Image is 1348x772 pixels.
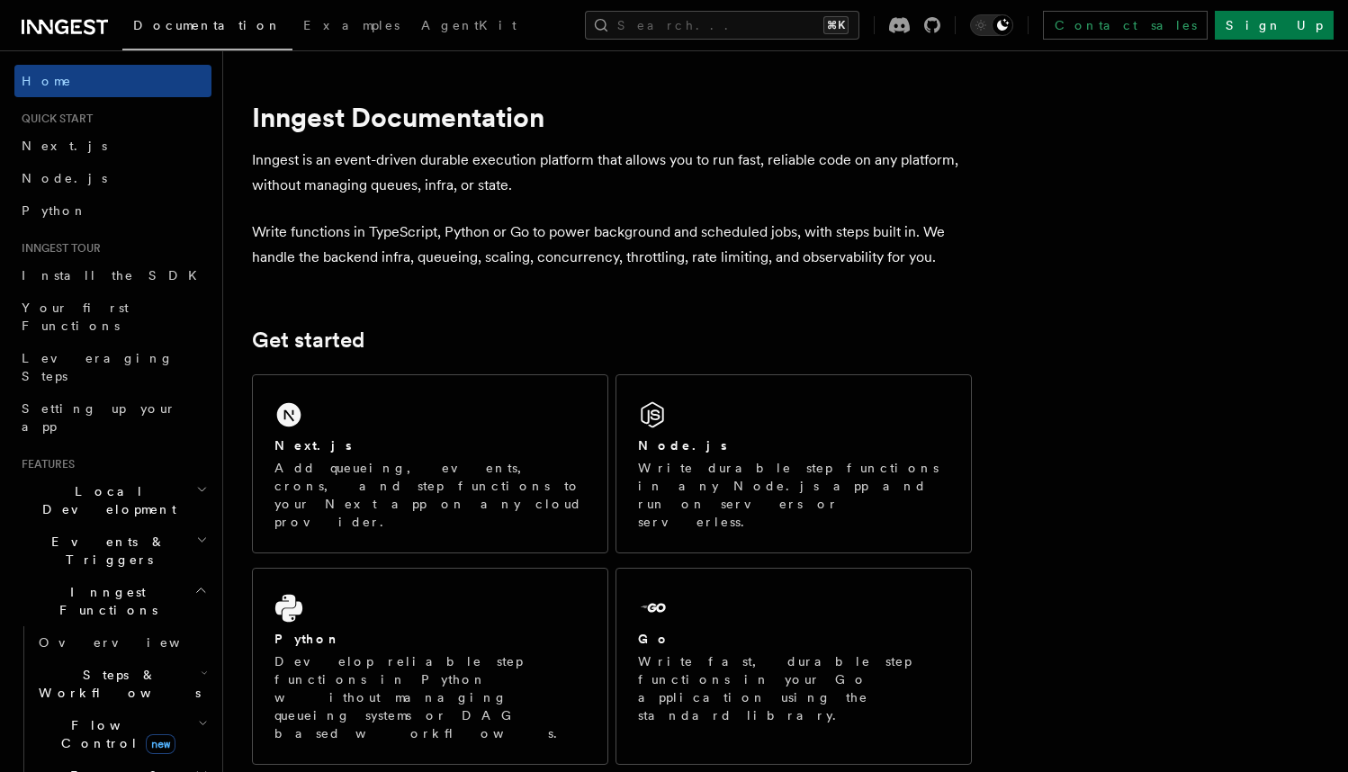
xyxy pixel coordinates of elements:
a: Overview [31,626,211,659]
span: Setting up your app [22,401,176,434]
span: Events & Triggers [14,533,196,569]
button: Search...⌘K [585,11,859,40]
a: Contact sales [1043,11,1208,40]
span: Next.js [22,139,107,153]
span: Install the SDK [22,268,208,283]
span: Documentation [133,18,282,32]
a: Sign Up [1215,11,1334,40]
a: Get started [252,328,364,353]
a: Your first Functions [14,292,211,342]
span: Inngest Functions [14,583,194,619]
a: Setting up your app [14,392,211,443]
span: Local Development [14,482,196,518]
a: PythonDevelop reliable step functions in Python without managing queueing systems or DAG based wo... [252,568,608,765]
a: Install the SDK [14,259,211,292]
a: Next.js [14,130,211,162]
span: Features [14,457,75,471]
h2: Go [638,630,670,648]
button: Toggle dark mode [970,14,1013,36]
span: Leveraging Steps [22,351,174,383]
button: Steps & Workflows [31,659,211,709]
h2: Next.js [274,436,352,454]
span: Your first Functions [22,301,129,333]
p: Develop reliable step functions in Python without managing queueing systems or DAG based workflows. [274,652,586,742]
h1: Inngest Documentation [252,101,972,133]
span: Flow Control [31,716,198,752]
span: Node.js [22,171,107,185]
p: Write fast, durable step functions in your Go application using the standard library. [638,652,949,724]
span: Steps & Workflows [31,666,201,702]
a: Documentation [122,5,292,50]
kbd: ⌘K [823,16,849,34]
p: Write functions in TypeScript, Python or Go to power background and scheduled jobs, with steps bu... [252,220,972,270]
button: Events & Triggers [14,525,211,576]
a: Home [14,65,211,97]
a: Python [14,194,211,227]
a: Node.jsWrite durable step functions in any Node.js app and run on servers or serverless. [616,374,972,553]
span: AgentKit [421,18,517,32]
span: Quick start [14,112,93,126]
button: Local Development [14,475,211,525]
a: Next.jsAdd queueing, events, crons, and step functions to your Next app on any cloud provider. [252,374,608,553]
button: Flow Controlnew [31,709,211,759]
a: Examples [292,5,410,49]
h2: Python [274,630,341,648]
a: Node.js [14,162,211,194]
h2: Node.js [638,436,727,454]
a: GoWrite fast, durable step functions in your Go application using the standard library. [616,568,972,765]
span: Python [22,203,87,218]
span: Overview [39,635,224,650]
p: Add queueing, events, crons, and step functions to your Next app on any cloud provider. [274,459,586,531]
span: Home [22,72,72,90]
span: Examples [303,18,400,32]
button: Inngest Functions [14,576,211,626]
p: Inngest is an event-driven durable execution platform that allows you to run fast, reliable code ... [252,148,972,198]
span: new [146,734,175,754]
a: AgentKit [410,5,527,49]
p: Write durable step functions in any Node.js app and run on servers or serverless. [638,459,949,531]
span: Inngest tour [14,241,101,256]
a: Leveraging Steps [14,342,211,392]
